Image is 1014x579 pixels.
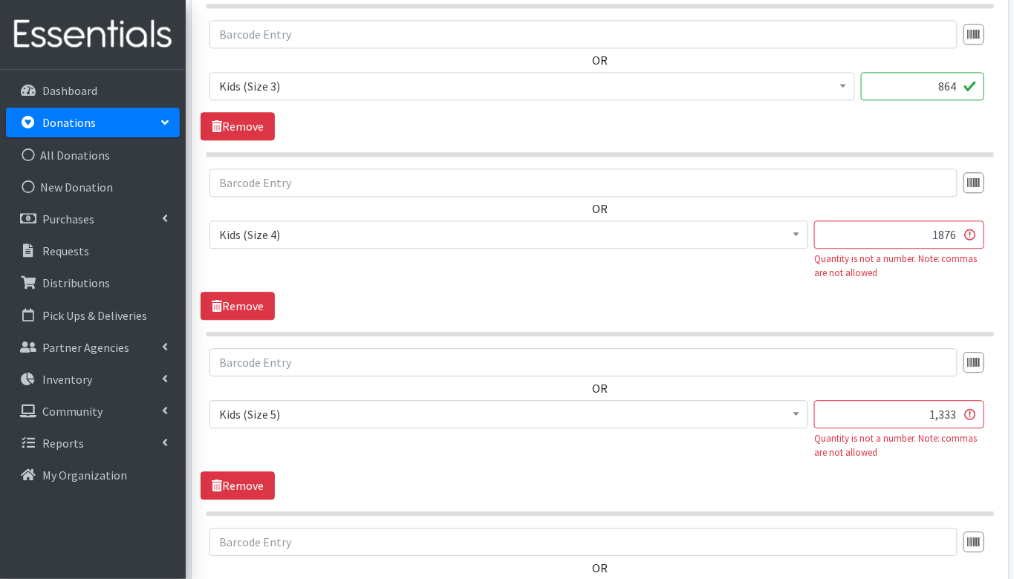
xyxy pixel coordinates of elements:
span: Kids (Size 5) [209,400,808,428]
p: Purchases [42,212,94,226]
p: Community [42,404,103,419]
div: Quantity is not a number. Note: commas are not allowed [814,252,984,280]
p: Requests [42,243,89,258]
a: Partner Agencies [6,333,180,362]
p: Reports [42,436,84,451]
input: Quantity [861,72,984,100]
a: Inventory [6,364,180,394]
p: Partner Agencies [42,340,129,355]
span: Kids (Size 4) [209,220,808,249]
a: Dashboard [6,76,180,105]
span: Kids (Size 5) [219,404,799,425]
span: Kids (Size 3) [219,76,845,96]
a: My Organization [6,460,180,490]
input: Barcode Entry [209,348,958,376]
a: Remove [201,471,275,500]
label: OR [592,379,608,397]
p: Dashboard [42,83,97,98]
a: Distributions [6,268,180,298]
input: Barcode Entry [209,528,958,556]
p: Donations [42,115,96,130]
a: Community [6,396,180,426]
span: Kids (Size 4) [219,224,799,245]
input: Quantity [814,400,984,428]
span: Kids (Size 3) [209,72,855,100]
a: Reports [6,428,180,458]
label: OR [592,559,608,577]
a: Remove [201,292,275,320]
a: Requests [6,236,180,266]
p: Pick Ups & Deliveries [42,308,147,323]
div: Quantity is not a number. Note: commas are not allowed [814,431,984,459]
input: Quantity [814,220,984,249]
label: OR [592,200,608,217]
a: Purchases [6,204,180,234]
p: Inventory [42,372,92,387]
a: Donations [6,108,180,137]
p: My Organization [42,468,127,482]
a: All Donations [6,140,180,170]
a: Pick Ups & Deliveries [6,301,180,330]
input: Barcode Entry [209,20,958,48]
a: New Donation [6,172,180,202]
a: Remove [201,112,275,140]
p: Distributions [42,275,110,290]
img: HumanEssentials [6,10,180,59]
label: OR [592,51,608,69]
input: Barcode Entry [209,169,958,197]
